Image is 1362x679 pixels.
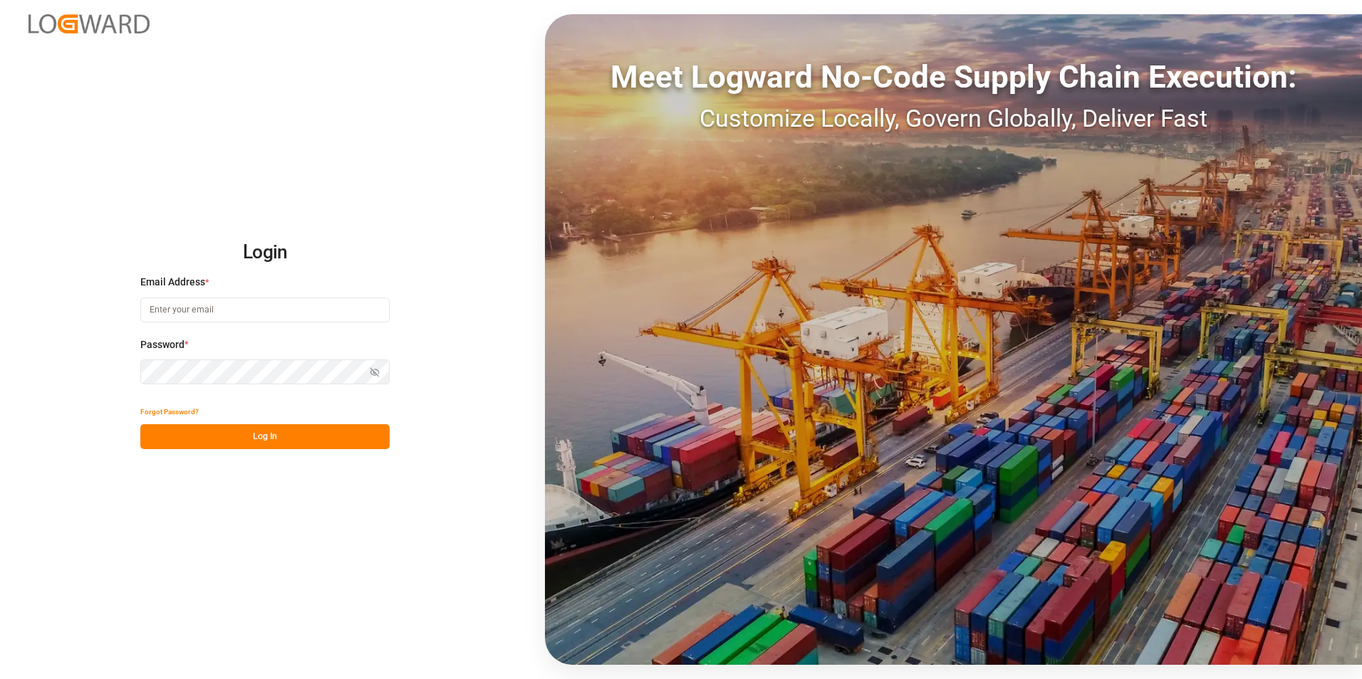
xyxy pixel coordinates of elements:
[545,53,1362,100] div: Meet Logward No-Code Supply Chain Execution:
[28,14,150,33] img: Logward_new_orange.png
[140,298,390,322] input: Enter your email
[140,275,205,290] span: Email Address
[140,424,390,449] button: Log In
[140,337,184,352] span: Password
[545,100,1362,137] div: Customize Locally, Govern Globally, Deliver Fast
[140,399,199,424] button: Forgot Password?
[140,230,390,275] h2: Login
